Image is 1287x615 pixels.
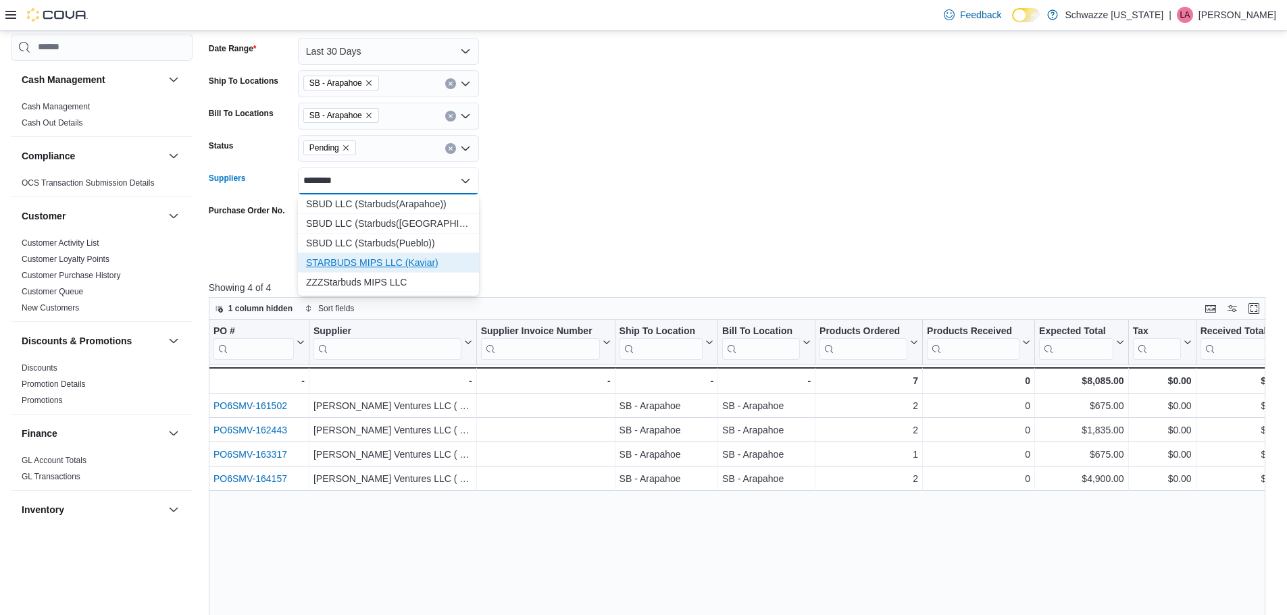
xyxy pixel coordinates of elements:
span: Customer Purchase History [22,270,121,281]
button: Remove SB - Arapahoe from selection in this group [365,79,373,87]
span: SB - Arapahoe [303,108,379,123]
div: $0.00 [1132,471,1191,487]
div: 7 [819,373,918,389]
button: Received Total [1200,325,1284,359]
h3: Compliance [22,149,75,163]
div: Cash Management [11,99,193,136]
label: Ship To Locations [209,76,278,86]
div: Finance [11,452,193,490]
span: Customer Queue [22,286,83,297]
button: Ship To Location [619,325,713,359]
div: $0.00 [1200,446,1284,462]
div: Products Received [927,325,1019,338]
button: Keyboard shortcuts [1203,300,1219,317]
a: PO6SMV-162443 [213,425,287,435]
div: SB - Arapahoe [619,471,713,487]
div: Products Ordered [819,325,907,338]
div: Customer [11,235,193,321]
div: $0.00 [1200,398,1284,414]
button: Clear input [445,111,456,122]
div: Expected Total [1039,325,1113,338]
span: SBUD LLC (Starbuds([GEOGRAPHIC_DATA])) [306,217,471,230]
span: Promotions [22,395,63,406]
div: SB - Arapahoe [722,398,811,414]
div: Ship To Location [619,325,703,359]
button: Display options [1224,300,1240,317]
div: $8,085.00 [1039,373,1124,389]
div: 2 [819,471,918,487]
p: [PERSON_NAME] [1198,7,1276,23]
div: Choose from the following options [298,194,479,292]
span: Customer Activity List [22,238,99,248]
span: Sort fields [318,303,354,314]
div: SB - Arapahoe [722,446,811,462]
span: LA [1180,7,1190,23]
span: SB - Arapahoe [303,76,379,90]
a: New Customers [22,303,79,313]
button: Open list of options [460,143,471,154]
button: Customer [166,208,182,224]
span: SB - Arapahoe [309,76,362,90]
div: 2 [819,398,918,414]
div: $0.00 [1132,446,1191,462]
button: Enter fullscreen [1246,300,1262,317]
div: 1 [819,446,918,462]
div: Received Total [1200,325,1273,338]
button: ZZZStarbuds MIPS LLC [298,273,479,292]
div: Bill To Location [722,325,800,338]
button: Inventory [22,503,163,516]
div: Supplier [313,325,461,338]
button: SBUD LLC (Starbuds(Denver)) [298,214,479,234]
button: Compliance [166,148,182,164]
a: OCS Transaction Submission Details [22,178,155,188]
span: Pending [303,140,356,155]
div: Bill To Location [722,325,800,359]
div: $675.00 [1039,398,1124,414]
div: SB - Arapahoe [619,422,713,438]
button: SBUD LLC (Starbuds(Pueblo)) [298,234,479,253]
div: [PERSON_NAME] Ventures LLC ( 710 Labs ) [313,398,472,414]
a: Customer Activity List [22,238,99,248]
button: Finance [166,425,182,442]
div: $0.00 [1200,373,1284,389]
div: $0.00 [1200,422,1284,438]
span: Discounts [22,363,57,373]
div: Discounts & Promotions [11,360,193,414]
h3: Cash Management [22,73,105,86]
a: Feedback [938,1,1007,28]
span: SB - Arapahoe [309,109,362,122]
div: - [313,373,472,389]
button: Clear input [445,78,456,89]
button: SBUD LLC (Starbuds(Arapahoe)) [298,194,479,214]
button: STARBUDS MIPS LLC (Kaviar) [298,253,479,273]
span: Promotion Details [22,379,86,390]
div: 0 [927,446,1030,462]
a: PO6SMV-163317 [213,449,287,460]
span: ZZZStarbuds MIPS LLC [306,275,471,289]
span: Cash Management [22,101,90,112]
button: Open list of options [460,111,471,122]
div: 0 [927,422,1030,438]
a: PO6SMV-161502 [213,400,287,411]
p: | [1169,7,1171,23]
p: Showing 4 of 4 [209,281,1276,294]
button: Expected Total [1039,325,1124,359]
a: Cash Out Details [22,118,83,128]
h3: Inventory [22,503,64,516]
a: GL Account Totals [22,456,86,465]
span: GL Transactions [22,471,80,482]
div: Received Total [1200,325,1273,359]
button: Discounts & Promotions [22,334,163,348]
div: Ship To Location [619,325,703,338]
div: $0.00 [1200,471,1284,487]
label: Purchase Order No. [209,205,285,216]
div: 0 [927,373,1030,389]
div: 0 [927,398,1030,414]
span: Pending [309,141,339,155]
div: [PERSON_NAME] Ventures LLC ( 710 Labs ) [313,471,472,487]
div: PO # [213,325,294,338]
div: Tax [1132,325,1180,359]
div: Compliance [11,175,193,196]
